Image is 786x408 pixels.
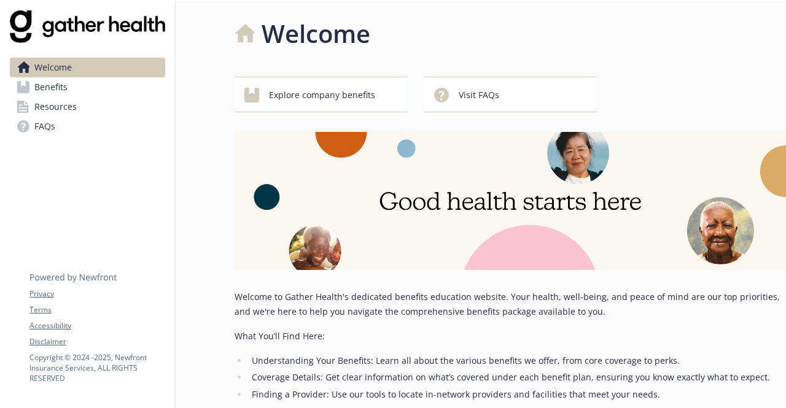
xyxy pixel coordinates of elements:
a: Accessibility [29,320,165,331]
a: Welcome [10,58,165,77]
a: Disclaimer [29,336,165,347]
span: Explore company benefits [269,83,375,107]
span: Welcome [34,58,72,77]
a: Privacy [29,288,165,299]
p: Welcome to Gather Health's dedicated benefits education website. Your health, well-being, and pea... [235,290,786,319]
a: Benefits [10,77,165,97]
h1: Welcome [262,15,370,52]
li: Understanding Your Benefits: Learn all about the various benefits we offer, from core coverage to... [248,353,786,368]
a: FAQs [10,117,165,136]
a: Terms [29,304,165,315]
p: Copyright © 2024 - 2025 , Newfront Insurance Services, ALL RIGHTS RESERVED [29,352,165,383]
a: Resources [10,97,165,117]
button: Explore company benefits [235,77,407,112]
span: FAQs [34,117,55,136]
img: overview page banner [235,132,786,270]
p: What You’ll Find Here: [235,329,786,344]
span: Visit FAQs [459,83,499,107]
button: Visit FAQs [424,77,597,112]
span: Resources [34,97,77,117]
li: Coverage Details: Get clear information on what’s covered under each benefit plan, ensuring you k... [248,370,786,385]
li: Finding a Provider: Use our tools to locate in-network providers and facilities that meet your ne... [248,387,786,402]
span: Benefits [34,77,68,97]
